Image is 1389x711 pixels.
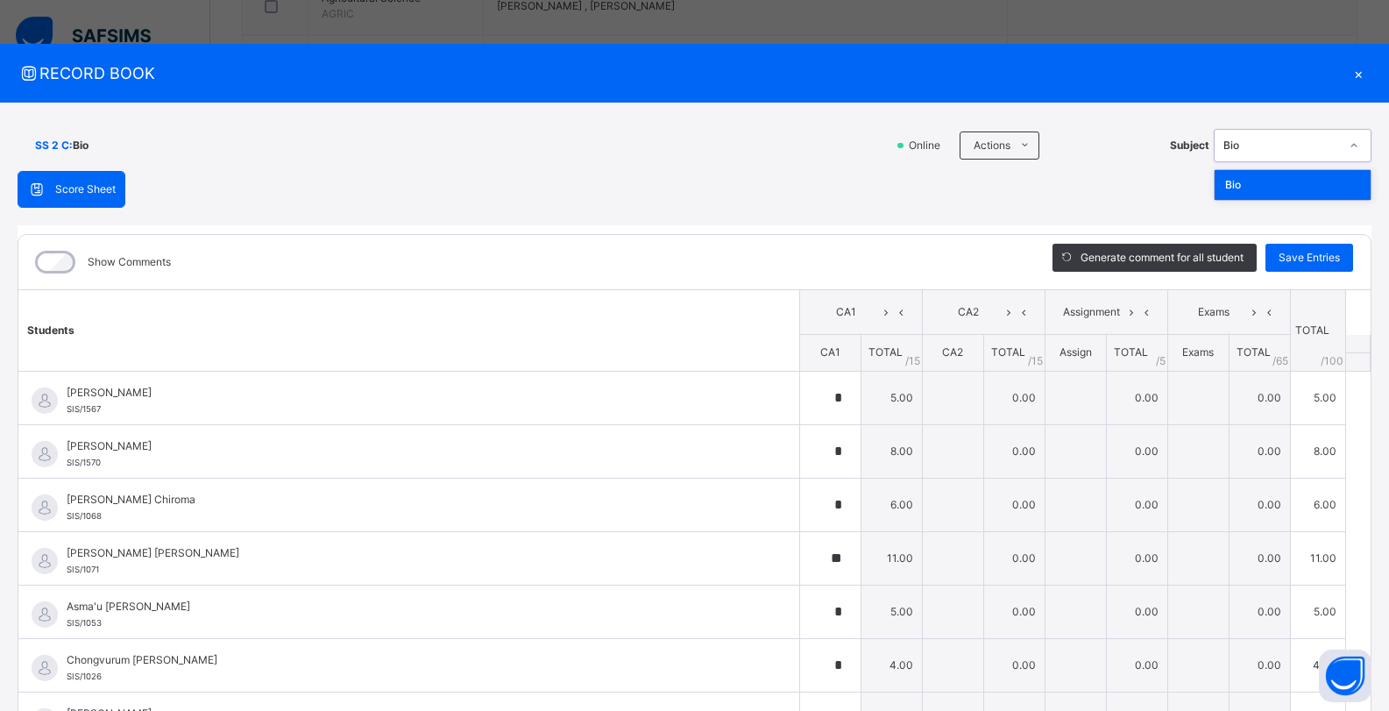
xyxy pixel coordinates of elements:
td: 0.00 [1106,531,1167,585]
span: Score Sheet [55,181,116,197]
td: 4.00 [1290,638,1345,692]
span: CA2 [942,345,963,359]
span: / 5 [1156,353,1166,369]
td: 0.00 [983,585,1045,638]
td: 6.00 [861,478,922,531]
td: 0.00 [1106,638,1167,692]
td: 5.00 [1290,371,1345,424]
td: 0.00 [983,478,1045,531]
td: 0.00 [1229,531,1290,585]
span: [PERSON_NAME] [PERSON_NAME] [67,545,760,561]
img: default.svg [32,601,58,628]
button: Open asap [1319,650,1371,702]
span: SIS/1567 [67,404,101,414]
span: TOTAL [1237,345,1271,359]
td: 5.00 [1290,585,1345,638]
span: Asma'u [PERSON_NAME] [67,599,760,615]
span: / 65 [1272,353,1288,369]
span: Assignment [1059,304,1124,320]
td: 0.00 [1229,478,1290,531]
span: SIS/1068 [67,511,102,521]
td: 0.00 [1229,424,1290,478]
td: 0.00 [1106,478,1167,531]
span: SIS/1570 [67,458,101,467]
img: default.svg [32,387,58,414]
span: SS 2 C : [35,138,73,153]
span: CA1 [820,345,840,359]
span: Students [27,324,74,337]
span: /100 [1321,353,1343,369]
img: default.svg [32,494,58,521]
img: default.svg [32,441,58,467]
span: TOTAL [991,345,1025,359]
td: 0.00 [983,638,1045,692]
td: 0.00 [1229,638,1290,692]
img: default.svg [32,655,58,681]
span: Generate comment for all student [1081,250,1244,266]
span: [PERSON_NAME] [67,385,760,401]
td: 0.00 [983,531,1045,585]
td: 0.00 [1229,371,1290,424]
td: 8.00 [1290,424,1345,478]
span: [PERSON_NAME] [67,438,760,454]
span: TOTAL [868,345,903,359]
td: 0.00 [1106,585,1167,638]
td: 0.00 [983,371,1045,424]
span: / 15 [905,353,920,369]
span: Assign [1059,345,1092,359]
span: CA2 [936,304,1002,320]
div: Bio [1215,170,1371,200]
td: 0.00 [983,424,1045,478]
div: Bio [1223,138,1339,153]
span: Actions [974,138,1010,153]
span: SIS/1071 [67,565,99,574]
td: 11.00 [1290,531,1345,585]
span: SIS/1053 [67,618,102,628]
td: 8.00 [861,424,922,478]
img: default.svg [32,548,58,574]
span: RECORD BOOK [18,61,1345,85]
span: Save Entries [1279,250,1340,266]
label: Show Comments [88,254,171,270]
span: Online [907,138,951,153]
td: 5.00 [861,371,922,424]
span: TOTAL [1114,345,1148,359]
span: [PERSON_NAME] Chiroma [67,492,760,508]
td: 4.00 [861,638,922,692]
th: TOTAL [1290,290,1345,372]
div: × [1345,61,1371,85]
td: 11.00 [861,531,922,585]
td: 0.00 [1229,585,1290,638]
td: 6.00 [1290,478,1345,531]
span: Bio [73,138,89,153]
span: Exams [1182,345,1214,359]
span: CA1 [813,304,879,320]
span: SIS/1026 [67,672,102,681]
span: / 15 [1028,353,1043,369]
td: 0.00 [1106,424,1167,478]
td: 5.00 [861,585,922,638]
span: Exams [1181,304,1247,320]
span: Chongvurum [PERSON_NAME] [67,652,760,668]
td: 0.00 [1106,371,1167,424]
span: Subject [1170,138,1209,153]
